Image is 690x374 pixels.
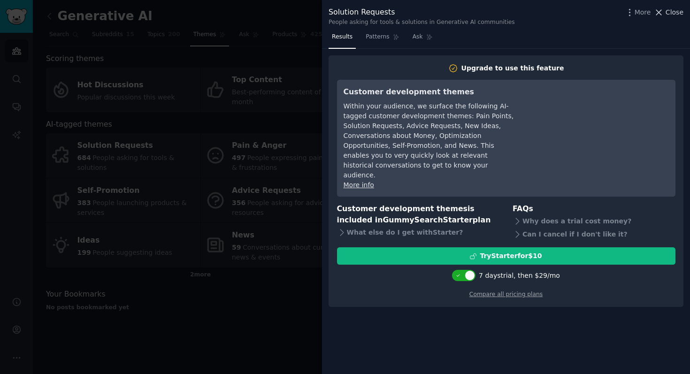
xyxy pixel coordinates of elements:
a: Ask [409,30,436,49]
a: Patterns [362,30,402,49]
button: TryStarterfor$10 [337,247,675,265]
iframe: YouTube video player [528,86,669,157]
span: GummySearch Starter [383,215,472,224]
span: Ask [413,33,423,41]
span: Close [666,8,683,17]
h3: FAQs [513,203,675,215]
div: Upgrade to use this feature [461,63,564,73]
h3: Customer development themes [344,86,515,98]
div: Can I cancel if I don't like it? [513,228,675,241]
span: More [635,8,651,17]
div: Solution Requests [329,7,515,18]
span: Results [332,33,353,41]
div: Why does a trial cost money? [513,214,675,228]
div: Within your audience, we surface the following AI-tagged customer development themes: Pain Points... [344,101,515,180]
div: What else do I get with Starter ? [337,226,500,239]
a: More info [344,181,374,189]
h3: Customer development themes is included in plan [337,203,500,226]
a: Results [329,30,356,49]
div: 7 days trial, then $ 29 /mo [479,271,560,281]
button: Close [654,8,683,17]
button: More [625,8,651,17]
span: Patterns [366,33,389,41]
div: People asking for tools & solutions in Generative AI communities [329,18,515,27]
a: Compare all pricing plans [469,291,543,298]
div: Try Starter for $10 [480,251,542,261]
